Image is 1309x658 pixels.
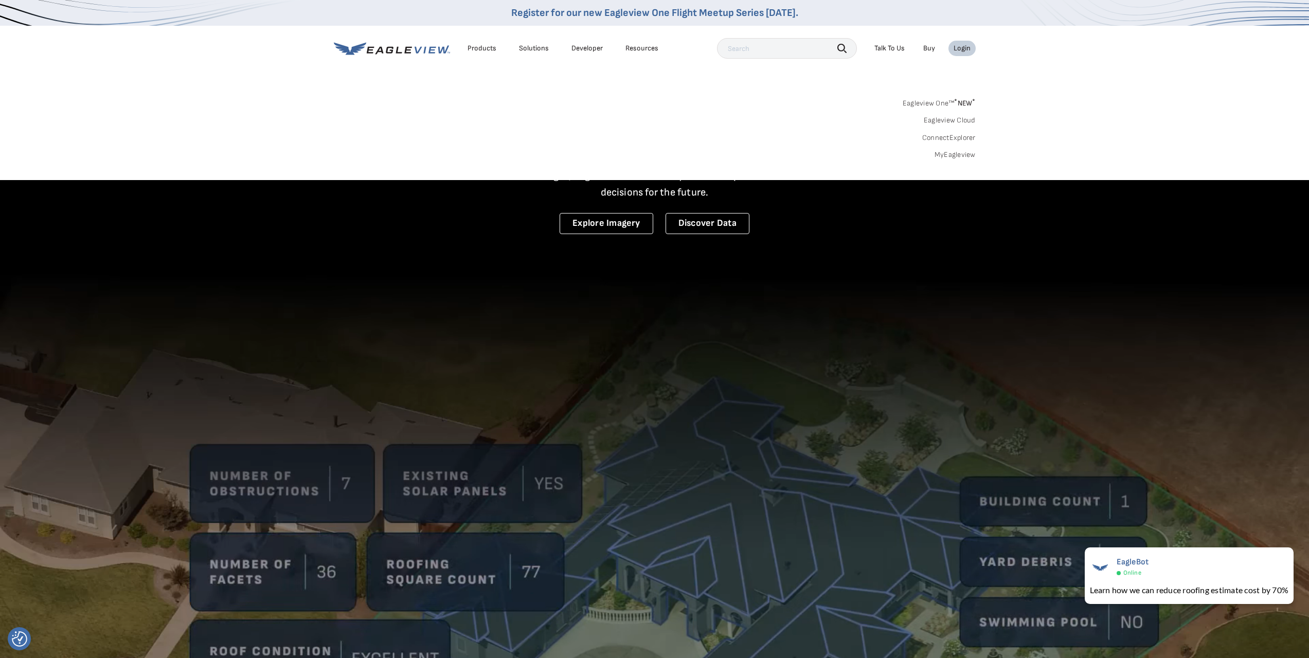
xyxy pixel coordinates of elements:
[511,7,798,19] a: Register for our new Eagleview One Flight Meetup Series [DATE].
[1090,557,1110,578] img: EagleBot
[519,44,549,53] div: Solutions
[903,96,976,108] a: Eagleview One™*NEW*
[954,99,975,108] span: NEW
[923,44,935,53] a: Buy
[922,133,976,143] a: ConnectExplorer
[666,213,749,234] a: Discover Data
[468,44,496,53] div: Products
[874,44,905,53] div: Talk To Us
[12,631,27,647] button: Consent Preferences
[625,44,658,53] div: Resources
[1090,584,1288,596] div: Learn how we can reduce roofing estimate cost by 70%
[924,116,976,125] a: Eagleview Cloud
[1117,557,1149,567] span: EagleBot
[717,38,857,59] input: Search
[571,44,603,53] a: Developer
[1123,569,1141,577] span: Online
[12,631,27,647] img: Revisit consent button
[954,44,971,53] div: Login
[560,213,653,234] a: Explore Imagery
[935,150,976,159] a: MyEagleview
